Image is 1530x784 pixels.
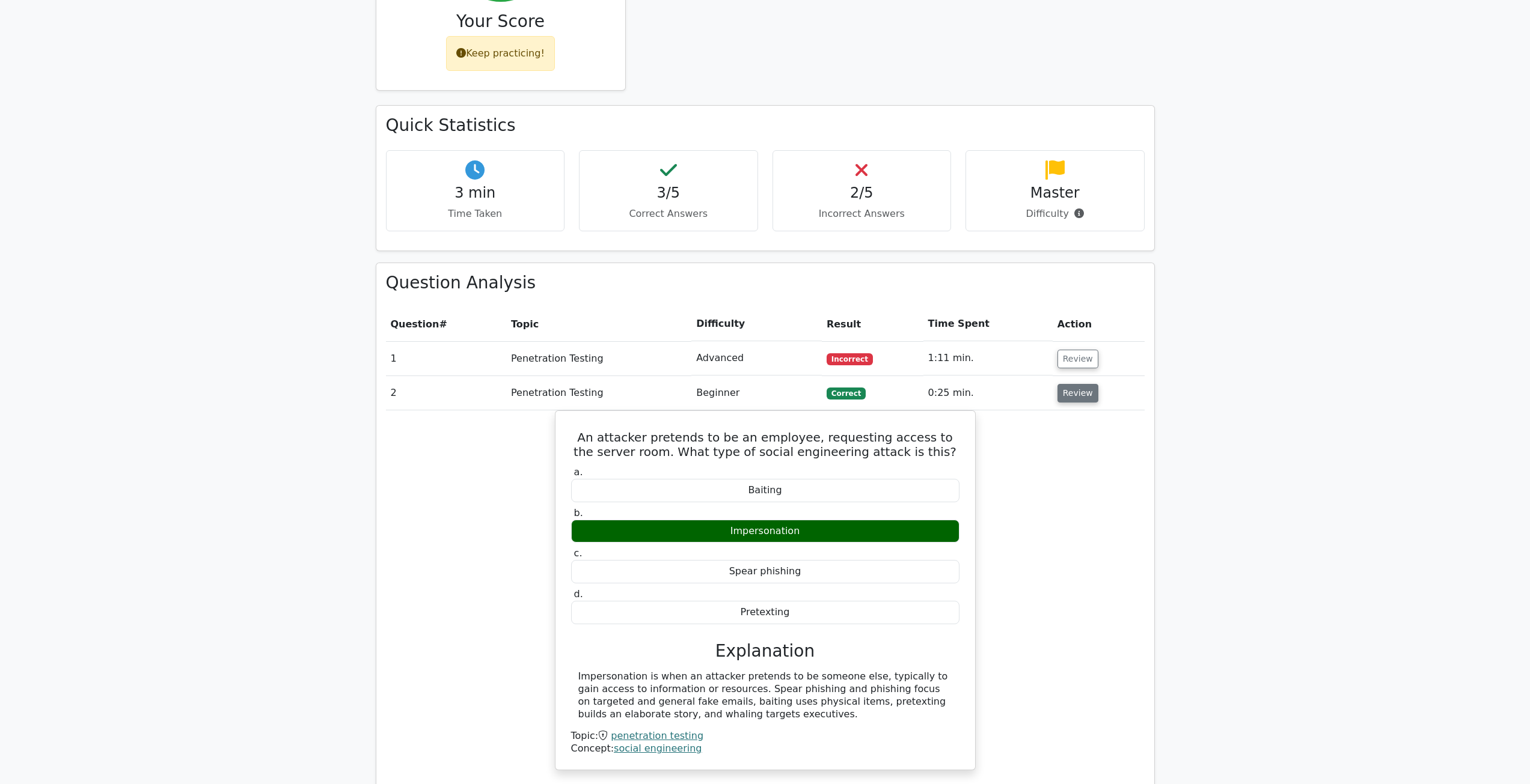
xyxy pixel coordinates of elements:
button: Review [1057,350,1098,368]
div: Spear phishing [571,560,959,583]
div: Topic: [571,730,959,743]
th: # [386,307,507,341]
h3: Quick Statistics [386,115,1145,136]
td: Penetration Testing [506,376,691,410]
th: Topic [506,307,691,341]
p: Difficulty [976,207,1134,221]
button: Review [1057,384,1098,403]
h4: 2/5 [783,184,941,202]
h5: An attacker pretends to be an employee, requesting access to the server room. What type of social... [570,430,961,459]
td: Advanced [691,341,822,375]
span: Correct [827,387,866,400]
p: Time Taken [396,207,555,221]
th: Time Spent [923,307,1053,341]
p: Incorrect Answers [783,207,941,221]
td: 0:25 min. [923,376,1053,410]
div: Impersonation is when an attacker pretends to be someone else, typically to gain access to inform... [578,670,952,720]
a: social engineering [614,743,702,754]
td: 2 [386,376,507,410]
span: d. [574,588,583,600]
td: Penetration Testing [506,341,691,375]
div: Pretexting [571,601,959,624]
p: Correct Answers [589,207,748,221]
td: Beginner [691,376,822,410]
div: Keep practicing! [446,36,555,71]
td: 1:11 min. [923,341,1053,375]
span: a. [574,466,583,478]
span: b. [574,507,583,518]
th: Action [1053,307,1145,341]
h4: Master [976,184,1134,202]
h3: Your Score [386,11,616,32]
th: Difficulty [691,307,822,341]
span: Question [391,318,439,330]
div: Concept: [571,743,959,755]
div: Baiting [571,479,959,502]
td: 1 [386,341,507,375]
h3: Explanation [578,641,952,661]
h4: 3/5 [589,184,748,202]
div: Impersonation [571,520,959,543]
a: penetration testing [611,730,703,741]
th: Result [822,307,923,341]
h3: Question Analysis [386,273,1145,293]
h4: 3 min [396,184,555,202]
span: Incorrect [827,353,873,365]
span: c. [574,547,583,559]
